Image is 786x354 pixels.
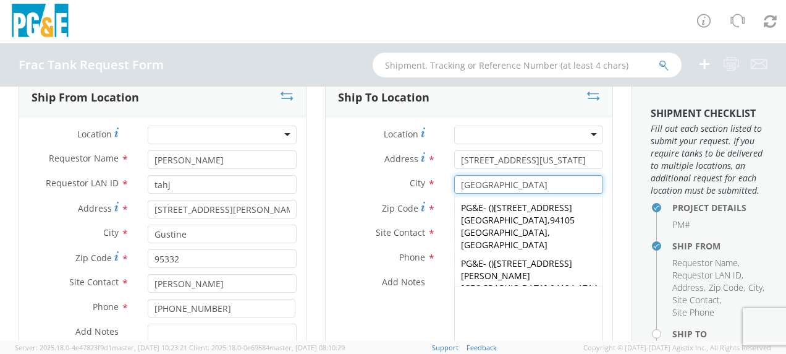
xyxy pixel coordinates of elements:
input: Shipment, Tracking or Reference Number (at least 4 chars) [373,53,682,77]
span: master, [DATE] 08:10:29 [269,343,345,352]
span: Address [672,282,704,293]
span: Address [78,202,112,214]
span: Requestor LAN ID [46,177,119,189]
span: Add Notes [75,326,119,337]
li: , [672,269,743,282]
span: 94105 [GEOGRAPHIC_DATA], [GEOGRAPHIC_DATA] [461,214,575,251]
a: Support [432,343,458,352]
span: PM# [672,218,690,230]
span: Phone [93,301,119,313]
h4: Ship From [672,241,767,251]
span: Zip Code [709,282,743,293]
span: Location [384,128,418,140]
span: PG&E [461,202,483,214]
strong: [GEOGRAPHIC_DATA] [461,282,547,294]
span: Add Notes [382,276,425,288]
span: City [103,227,119,238]
h4: Frac Tank Request Form [19,58,164,72]
span: [STREET_ADDRESS][PERSON_NAME] [461,257,572,294]
h3: Ship To Location [338,92,429,104]
span: Location [77,128,112,140]
div: - ( ) , [455,199,602,254]
span: Client: 2025.18.0-0e69584 [189,343,345,352]
span: Site Contact [672,294,720,306]
span: Fill out each section listed to submit your request. If you require tanks to be delivered to mult... [651,123,767,197]
h3: Ship From Location [32,92,139,104]
span: Requestor Name [49,152,119,164]
span: Zip Code [382,202,418,214]
h4: Project Details [672,203,767,212]
h4: Ship To [672,329,767,339]
span: City [410,177,425,189]
span: Site Contact [69,276,119,288]
span: Site Phone [672,306,714,318]
li: , [672,294,722,306]
span: Phone [399,251,425,263]
span: City [748,282,763,293]
span: Requestor LAN ID [672,269,742,281]
span: Server: 2025.18.0-4e47823f9d1 [15,343,187,352]
li: , [748,282,764,294]
span: Requestor Name [672,257,738,269]
div: - ( ) , [455,254,602,322]
h3: Shipment Checklist [651,108,767,119]
a: Feedback [467,343,497,352]
img: pge-logo-06675f144f4cfa6a6814.png [9,4,71,40]
span: Copyright © [DATE]-[DATE] Agistix Inc., All Rights Reserved [583,343,771,353]
span: master, [DATE] 10:23:21 [112,343,187,352]
li: , [672,282,706,294]
strong: [GEOGRAPHIC_DATA] [461,214,547,226]
span: [STREET_ADDRESS] [461,202,572,226]
span: Address [384,153,418,165]
li: , [709,282,745,294]
span: Site Contact [376,227,425,238]
span: PG&E [461,257,483,269]
li: , [672,257,740,269]
span: Zip Code [75,252,112,264]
